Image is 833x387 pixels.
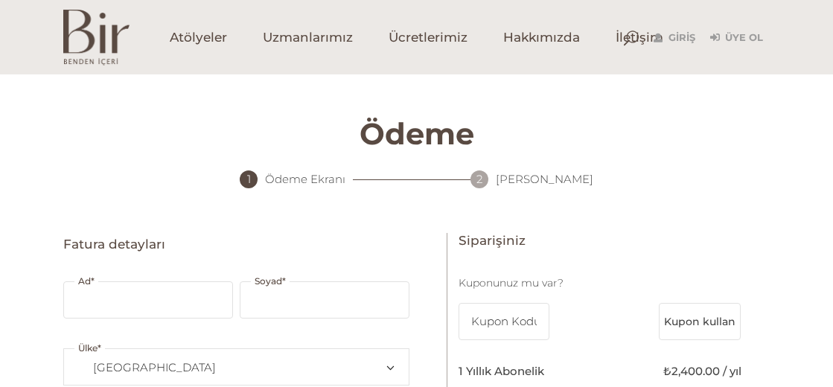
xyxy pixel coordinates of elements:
span: Uzmanlarımız [263,29,353,46]
span: Ücretlerimiz [389,29,467,46]
h3: Ödeme [63,119,770,148]
div: 1 [240,170,258,188]
span: / yıl [723,364,741,378]
label: Ad [74,272,98,290]
abbr: gerekli [282,275,286,287]
span: ₺ [663,364,671,378]
abbr: gerekli [91,275,95,287]
label: Ülke [74,339,105,357]
p: Kuponunuz mu var? [459,274,741,292]
a: Üye Ol [710,29,763,47]
span: Ödeme Ekranı [265,170,345,188]
abbr: gerekli [98,342,101,354]
h3: Siparişiniz [459,233,741,249]
button: Kupon kullan [659,303,741,340]
span: [PERSON_NAME] [496,170,593,188]
span: Atölyeler [170,29,227,46]
div: 2 [470,170,488,188]
a: Giriş [654,29,695,47]
h3: Fatura detayları [63,237,410,252]
label: Soyad [251,272,290,290]
span: Hakkımızda [503,29,580,46]
bdi: 2,400.00 [663,364,720,378]
span: Ülke [76,349,398,386]
span: Türkiye [77,350,397,386]
input: Kupon Kodu [459,303,550,340]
